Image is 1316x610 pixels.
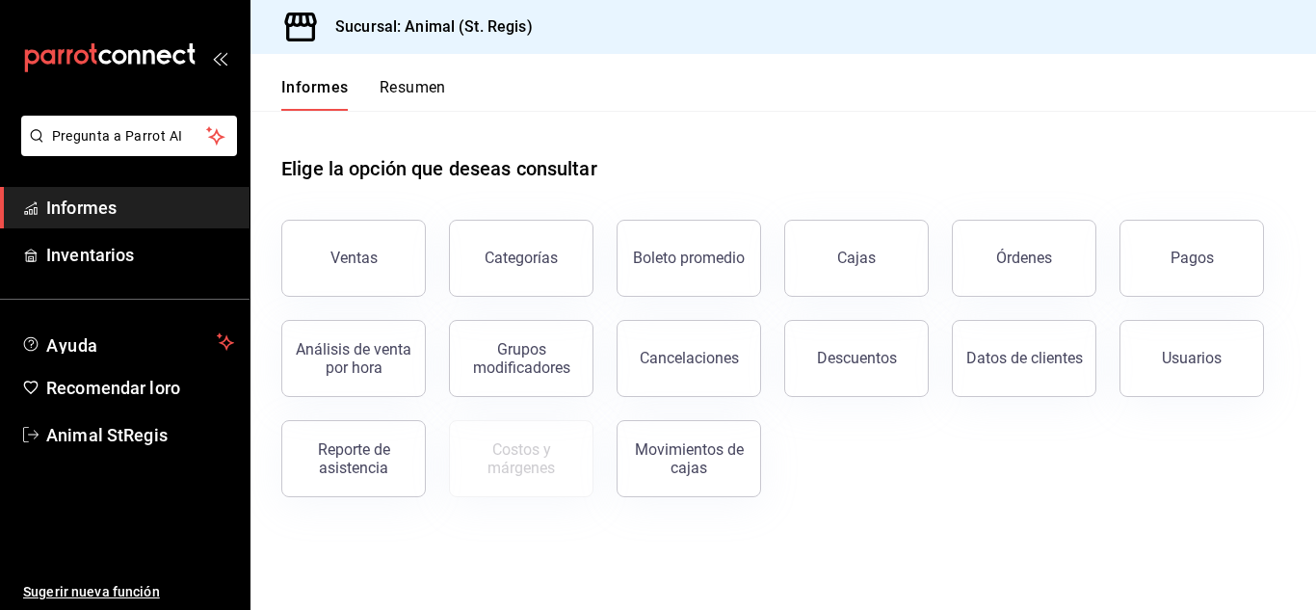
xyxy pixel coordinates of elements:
[212,50,227,66] button: abrir_cajón_menú
[617,320,761,397] button: Cancelaciones
[281,220,426,297] button: Ventas
[952,320,1096,397] button: Datos de clientes
[449,320,593,397] button: Grupos modificadores
[952,220,1096,297] button: Órdenes
[21,116,237,156] button: Pregunta a Parrot AI
[449,420,593,497] button: Contrata inventarios para ver este informe
[281,420,426,497] button: Reporte de asistencia
[335,17,533,36] font: Sucursal: Animal (St. Regis)
[996,249,1052,267] font: Órdenes
[296,340,411,377] font: Análisis de venta por hora
[1162,349,1222,367] font: Usuarios
[46,378,180,398] font: Recomendar loro
[52,128,183,144] font: Pregunta a Parrot AI
[635,440,744,477] font: Movimientos de cajas
[281,78,349,96] font: Informes
[1171,249,1214,267] font: Pagos
[330,249,378,267] font: Ventas
[23,584,160,599] font: Sugerir nueva función
[640,349,739,367] font: Cancelaciones
[46,335,98,356] font: Ayuda
[837,249,877,267] font: Cajas
[318,440,390,477] font: Reporte de asistencia
[1119,320,1264,397] button: Usuarios
[1119,220,1264,297] button: Pagos
[473,340,570,377] font: Grupos modificadores
[281,320,426,397] button: Análisis de venta por hora
[487,440,555,477] font: Costos y márgenes
[817,349,897,367] font: Descuentos
[281,157,597,180] font: Elige la opción que deseas consultar
[784,320,929,397] button: Descuentos
[617,420,761,497] button: Movimientos de cajas
[13,140,237,160] a: Pregunta a Parrot AI
[617,220,761,297] button: Boleto promedio
[485,249,558,267] font: Categorías
[966,349,1083,367] font: Datos de clientes
[46,198,117,218] font: Informes
[46,425,168,445] font: Animal StRegis
[46,245,134,265] font: Inventarios
[784,220,929,297] a: Cajas
[281,77,446,111] div: pestañas de navegación
[449,220,593,297] button: Categorías
[633,249,745,267] font: Boleto promedio
[380,78,446,96] font: Resumen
